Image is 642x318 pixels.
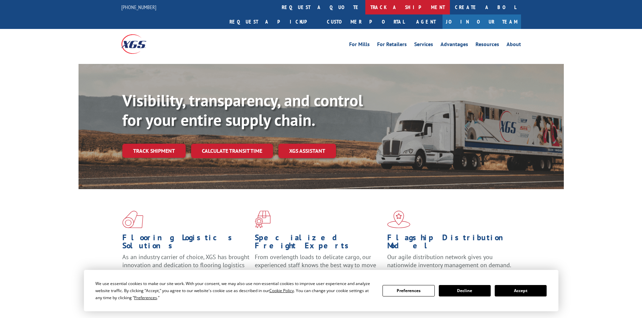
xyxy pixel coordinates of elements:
img: xgs-icon-focused-on-flooring-red [255,211,271,228]
button: Accept [495,285,547,296]
span: Cookie Policy [269,288,294,293]
h1: Flooring Logistics Solutions [122,234,250,253]
b: Visibility, transparency, and control for your entire supply chain. [122,90,363,130]
a: Services [414,42,433,49]
div: Cookie Consent Prompt [84,270,558,311]
h1: Flagship Distribution Model [387,234,515,253]
p: From overlength loads to delicate cargo, our experienced staff knows the best way to move your fr... [255,253,382,283]
a: Advantages [440,42,468,49]
a: Join Our Team [442,14,521,29]
a: Request a pickup [224,14,322,29]
a: For Retailers [377,42,407,49]
a: Calculate transit time [191,144,273,158]
a: Agent [409,14,442,29]
a: XGS ASSISTANT [278,144,336,158]
div: We use essential cookies to make our site work. With your consent, we may also use non-essential ... [95,280,374,301]
span: As an industry carrier of choice, XGS has brought innovation and dedication to flooring logistics... [122,253,249,277]
button: Preferences [383,285,434,296]
img: xgs-icon-flagship-distribution-model-red [387,211,410,228]
a: For Mills [349,42,370,49]
img: xgs-icon-total-supply-chain-intelligence-red [122,211,143,228]
span: Preferences [134,295,157,301]
h1: Specialized Freight Experts [255,234,382,253]
a: Track shipment [122,144,186,158]
a: Resources [476,42,499,49]
span: Our agile distribution network gives you nationwide inventory management on demand. [387,253,511,269]
a: [PHONE_NUMBER] [121,4,156,10]
a: Customer Portal [322,14,409,29]
button: Decline [439,285,491,296]
a: About [507,42,521,49]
